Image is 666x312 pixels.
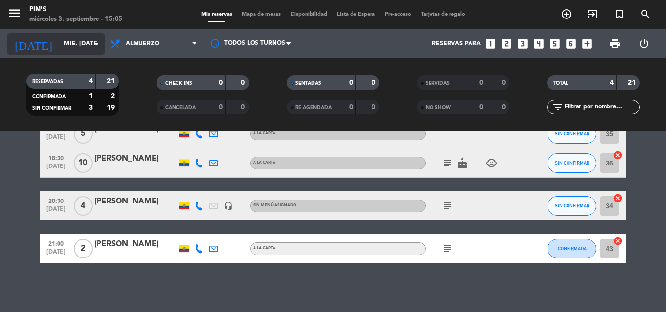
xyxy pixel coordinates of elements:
strong: 21 [107,78,117,85]
span: 5 [74,124,93,144]
input: Filtrar por nombre... [564,102,639,112]
span: Pre-acceso [380,12,416,17]
span: 21:00 [44,238,68,249]
div: Pim's [29,5,122,15]
span: 4 [74,196,93,216]
span: A la Carta [253,246,275,250]
i: headset_mic [224,202,233,210]
span: SIN CONFIRMAR [32,106,71,110]
span: [DATE] [44,134,68,145]
i: search [640,8,651,20]
i: power_settings_new [638,38,650,50]
strong: 0 [372,79,377,86]
span: TOTAL [553,81,568,86]
span: [DATE] [44,206,68,217]
span: SERVIDAS [426,81,450,86]
strong: 0 [219,79,223,86]
span: 2 [74,239,93,258]
i: subject [442,157,453,169]
i: add_box [581,37,593,50]
strong: 0 [372,104,377,110]
span: 10 [74,153,93,173]
div: [PERSON_NAME] [94,195,177,208]
span: 20:30 [44,195,68,206]
i: looks_one [484,37,497,50]
span: Mis reservas [196,12,237,17]
span: Disponibilidad [286,12,332,17]
span: A la Carta [253,131,275,135]
i: exit_to_app [587,8,599,20]
span: [DATE] [44,249,68,260]
button: CONFIRMADA [548,239,596,258]
span: RESERVADAS [32,79,63,84]
i: looks_4 [532,37,545,50]
i: looks_6 [565,37,577,50]
span: SENTADAS [295,81,321,86]
div: LOG OUT [629,29,659,58]
span: Reservas para [432,40,481,47]
span: SIN CONFIRMAR [555,160,589,165]
i: cancel [613,193,623,203]
span: Sin menú asignado [253,203,296,207]
div: [PERSON_NAME] [94,152,177,165]
div: miércoles 3. septiembre - 15:05 [29,15,122,24]
i: turned_in_not [613,8,625,20]
strong: 0 [479,79,483,86]
span: Mapa de mesas [237,12,286,17]
button: menu [7,6,22,24]
strong: 0 [349,104,353,110]
button: SIN CONFIRMAR [548,124,596,144]
div: [PERSON_NAME] [94,238,177,251]
i: [DATE] [7,33,59,55]
i: filter_list [552,101,564,113]
span: 18:30 [44,152,68,163]
strong: 0 [502,104,508,110]
i: subject [442,200,453,212]
span: NO SHOW [426,105,451,110]
strong: 1 [89,93,93,100]
span: SIN CONFIRMAR [555,131,589,136]
i: arrow_drop_down [91,38,102,50]
span: CONFIRMADA [558,246,587,251]
strong: 0 [241,104,247,110]
i: looks_5 [548,37,561,50]
i: cancel [613,236,623,246]
i: menu [7,6,22,20]
button: SIN CONFIRMAR [548,196,596,216]
span: CONFIRMADA [32,94,66,99]
i: cancel [613,150,623,160]
span: Tarjetas de regalo [416,12,470,17]
i: cake [456,157,468,169]
strong: 0 [479,104,483,110]
span: CANCELADA [165,105,196,110]
strong: 2 [111,93,117,100]
strong: 19 [107,104,117,111]
strong: 0 [219,104,223,110]
button: SIN CONFIRMAR [548,153,596,173]
strong: 21 [628,79,638,86]
strong: 3 [89,104,93,111]
span: RE AGENDADA [295,105,332,110]
span: print [609,38,621,50]
span: Lista de Espera [332,12,380,17]
strong: 0 [502,79,508,86]
strong: 4 [89,78,93,85]
i: add_circle_outline [561,8,572,20]
span: Almuerzo [126,40,159,47]
i: subject [442,243,453,255]
i: looks_two [500,37,513,50]
span: A la Carta [253,161,275,165]
strong: 0 [349,79,353,86]
i: child_care [486,157,497,169]
strong: 0 [241,79,247,86]
strong: 4 [610,79,614,86]
span: SIN CONFIRMAR [555,203,589,208]
span: CHECK INS [165,81,192,86]
i: looks_3 [516,37,529,50]
span: [DATE] [44,163,68,174]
